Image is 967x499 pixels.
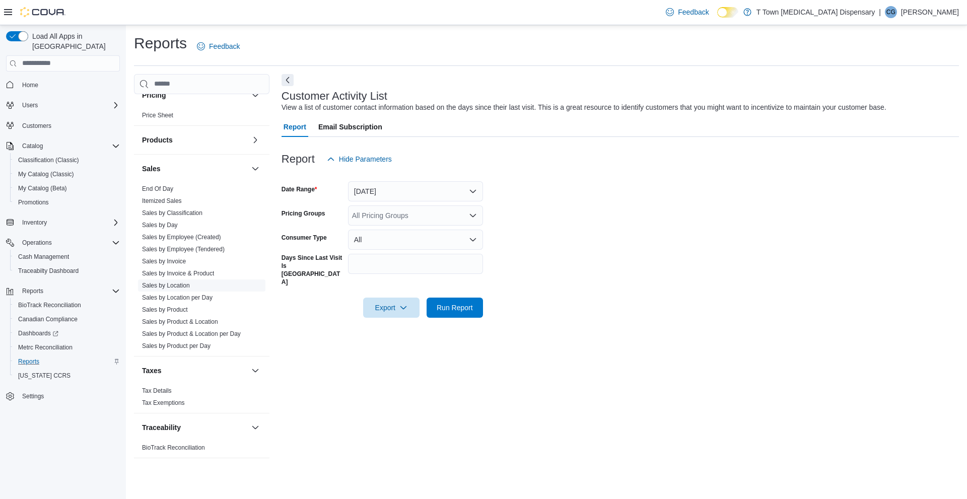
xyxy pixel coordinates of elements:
span: Itemized Sales [142,197,182,205]
span: [US_STATE] CCRS [18,372,71,380]
span: Sales by Employee (Tendered) [142,245,225,253]
span: Sales by Product [142,306,188,314]
span: Report [284,117,306,137]
a: Sales by Classification [142,209,202,217]
button: Traceability [142,422,247,433]
a: Sales by Product & Location [142,318,218,325]
button: [DATE] [348,181,483,201]
a: Customers [18,120,55,132]
span: My Catalog (Beta) [18,184,67,192]
button: Taxes [142,366,247,376]
div: Pricing [134,109,269,125]
label: Pricing Groups [282,209,325,218]
span: Sales by Location per Day [142,294,213,302]
h1: Reports [134,33,187,53]
button: My Catalog (Beta) [10,181,124,195]
span: Reports [22,287,43,295]
a: Dashboards [14,327,62,339]
button: Catalog [2,139,124,153]
button: Next [282,74,294,86]
button: Users [2,98,124,112]
a: Sales by Invoice & Product [142,270,214,277]
span: Tax Details [142,387,172,395]
input: Dark Mode [717,7,738,18]
button: My Catalog (Classic) [10,167,124,181]
span: Feedback [678,7,709,17]
span: Export [369,298,413,318]
button: Canadian Compliance [10,312,124,326]
a: BioTrack Reconciliation [14,299,85,311]
span: Cash Management [18,253,69,261]
span: Promotions [18,198,49,206]
span: End Of Day [142,185,173,193]
a: Feedback [193,36,244,56]
button: Metrc Reconciliation [10,340,124,354]
div: Taxes [134,385,269,413]
span: Reports [18,358,39,366]
a: [US_STATE] CCRS [14,370,75,382]
span: Users [18,99,120,111]
label: Date Range [282,185,317,193]
h3: Report [282,153,315,165]
span: Metrc Reconciliation [14,341,120,353]
span: Customers [18,119,120,132]
button: Cash Management [10,250,124,264]
button: Home [2,78,124,92]
span: Washington CCRS [14,370,120,382]
span: Settings [22,392,44,400]
span: Catalog [22,142,43,150]
button: Operations [18,237,56,249]
button: Open list of options [469,211,477,220]
button: [US_STATE] CCRS [10,369,124,383]
button: Run Report [427,298,483,318]
button: Traceabilty Dashboard [10,264,124,278]
a: Sales by Product per Day [142,342,211,349]
div: Sales [134,183,269,356]
a: Sales by Location [142,282,190,289]
span: Home [22,81,38,89]
h3: Products [142,135,173,145]
label: Consumer Type [282,234,327,242]
button: BioTrack Reconciliation [10,298,124,312]
label: Days Since Last Visit Is [GEOGRAPHIC_DATA] [282,254,344,286]
div: Traceability [134,442,269,458]
button: Pricing [142,90,247,100]
span: Classification (Classic) [18,156,79,164]
a: Price Sheet [142,112,173,119]
a: Home [18,79,42,91]
span: Traceabilty Dashboard [14,265,120,277]
span: Load All Apps in [GEOGRAPHIC_DATA] [28,31,120,51]
a: Traceabilty Dashboard [14,265,83,277]
span: Home [18,79,120,91]
span: Sales by Classification [142,209,202,217]
span: BioTrack Reconciliation [18,301,81,309]
h3: Sales [142,164,161,174]
span: Promotions [14,196,120,208]
h3: Traceability [142,422,181,433]
button: Settings [2,389,124,403]
span: Sales by Product & Location [142,318,218,326]
button: All [348,230,483,250]
span: Email Subscription [318,117,382,137]
button: Sales [142,164,247,174]
a: Feedback [662,2,713,22]
button: Classification (Classic) [10,153,124,167]
p: T Town [MEDICAL_DATA] Dispensary [756,6,875,18]
a: Sales by Product [142,306,188,313]
a: Tax Details [142,387,172,394]
span: Inventory [22,219,47,227]
span: BioTrack Reconciliation [142,444,205,452]
a: Dashboards [10,326,124,340]
a: My Catalog (Beta) [14,182,71,194]
a: BioTrack Reconciliation [142,444,205,451]
span: Dashboards [14,327,120,339]
span: Price Sheet [142,111,173,119]
span: Operations [18,237,120,249]
button: Products [249,134,261,146]
span: Metrc Reconciliation [18,343,73,351]
a: My Catalog (Classic) [14,168,78,180]
span: Cash Management [14,251,120,263]
a: Classification (Classic) [14,154,83,166]
button: Reports [10,354,124,369]
a: Metrc Reconciliation [14,341,77,353]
